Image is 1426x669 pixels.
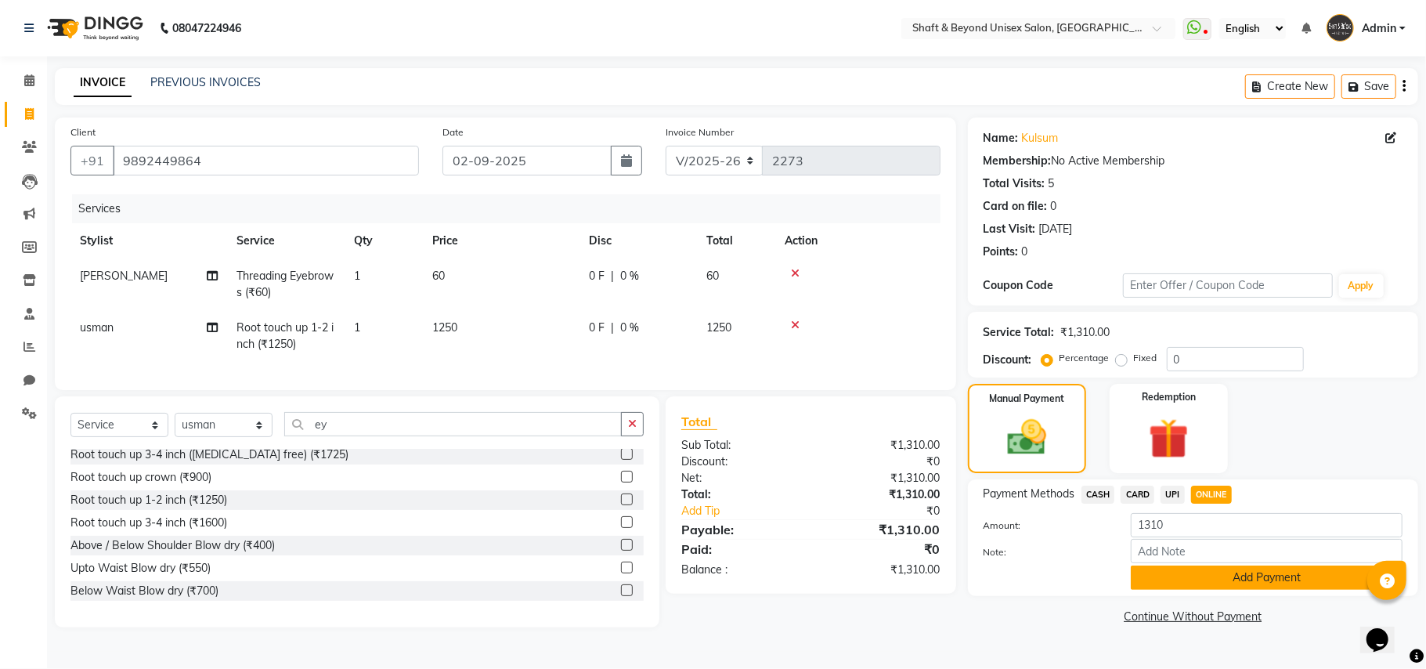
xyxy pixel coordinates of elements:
img: _gift.svg [1136,414,1201,464]
span: 0 F [589,320,605,336]
div: Last Visit: [984,221,1036,237]
div: Net: [670,470,810,486]
div: Payable: [670,520,810,539]
span: UPI [1161,486,1185,504]
label: Client [70,125,96,139]
div: Service Total: [984,324,1055,341]
span: 60 [432,269,445,283]
div: Paid: [670,540,810,559]
div: Total Visits: [984,175,1045,192]
th: Qty [345,223,423,259]
label: Amount: [972,519,1119,533]
a: PREVIOUS INVOICES [150,75,261,89]
span: Total [681,414,717,430]
input: Add Note [1131,539,1403,563]
label: Note: [972,545,1119,559]
span: CARD [1121,486,1154,504]
div: ₹0 [810,454,951,470]
div: Upto Waist Blow dry (₹550) [70,560,211,577]
span: ONLINE [1191,486,1232,504]
span: 0 % [620,320,639,336]
div: Membership: [984,153,1052,169]
th: Total [697,223,775,259]
div: Card on file: [984,198,1048,215]
div: ₹1,310.00 [810,562,951,578]
th: Service [227,223,345,259]
b: 08047224946 [172,6,241,50]
label: Invoice Number [666,125,734,139]
button: Apply [1339,274,1384,298]
span: 60 [706,269,719,283]
div: Root touch up crown (₹900) [70,469,211,486]
a: Continue Without Payment [971,609,1415,625]
th: Stylist [70,223,227,259]
button: Save [1341,74,1396,99]
div: Name: [984,130,1019,146]
a: Kulsum [1022,130,1059,146]
div: No Active Membership [984,153,1403,169]
th: Action [775,223,940,259]
label: Redemption [1142,390,1196,404]
div: Below Waist Blow dry (₹700) [70,583,218,599]
span: [PERSON_NAME] [80,269,168,283]
input: Enter Offer / Coupon Code [1123,273,1333,298]
div: Coupon Code [984,277,1123,294]
div: Root touch up 3-4 inch ([MEDICAL_DATA] free) (₹1725) [70,447,348,463]
button: Create New [1245,74,1335,99]
label: Fixed [1134,351,1157,365]
label: Manual Payment [989,392,1064,406]
span: | [611,268,614,284]
div: Total: [670,486,810,503]
div: ₹1,310.00 [1061,324,1110,341]
a: Add Tip [670,503,834,519]
button: Add Payment [1131,566,1403,590]
span: Payment Methods [984,486,1075,502]
span: 1 [354,320,360,334]
img: Admin [1327,14,1354,42]
div: Discount: [670,454,810,470]
iframe: chat widget [1360,606,1410,653]
input: Search by Name/Mobile/Email/Code [113,146,419,175]
div: 0 [1051,198,1057,215]
div: Above / Below Shoulder Blow dry (₹400) [70,537,275,554]
span: Root touch up 1-2 inch (₹1250) [236,320,334,351]
span: usman [80,320,114,334]
div: ₹1,310.00 [810,486,951,503]
span: Admin [1362,20,1396,37]
div: ₹1,310.00 [810,437,951,454]
div: Balance : [670,562,810,578]
input: Search or Scan [284,412,622,436]
span: | [611,320,614,336]
div: 0 [1022,244,1028,260]
div: ₹0 [810,540,951,559]
span: 1250 [432,320,457,334]
span: CASH [1081,486,1115,504]
button: +91 [70,146,114,175]
span: 0 % [620,268,639,284]
span: 1250 [706,320,731,334]
div: ₹1,310.00 [810,470,951,486]
div: ₹1,310.00 [810,520,951,539]
img: _cash.svg [995,415,1058,460]
label: Date [442,125,464,139]
span: 0 F [589,268,605,284]
div: Sub Total: [670,437,810,454]
span: 1 [354,269,360,283]
th: Disc [579,223,697,259]
span: Threading Eyebrows (₹60) [236,269,334,299]
div: Root touch up 1-2 inch (₹1250) [70,492,227,508]
div: ₹0 [834,503,951,519]
div: Points: [984,244,1019,260]
div: Discount: [984,352,1032,368]
div: [DATE] [1039,221,1073,237]
div: Services [72,194,952,223]
input: Amount [1131,513,1403,537]
th: Price [423,223,579,259]
a: INVOICE [74,69,132,97]
div: 5 [1049,175,1055,192]
div: Root touch up 3-4 inch (₹1600) [70,515,227,531]
label: Percentage [1060,351,1110,365]
img: logo [40,6,147,50]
